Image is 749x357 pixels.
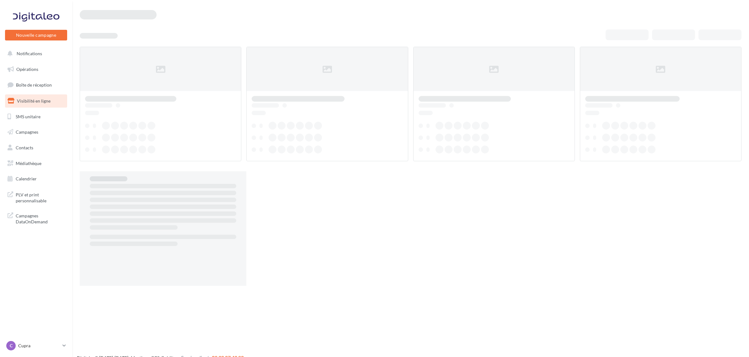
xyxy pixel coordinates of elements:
[4,188,68,206] a: PLV et print personnalisable
[17,98,51,104] span: Visibilité en ligne
[16,176,37,181] span: Calendrier
[4,63,68,76] a: Opérations
[4,157,68,170] a: Médiathèque
[4,141,68,154] a: Contacts
[16,129,38,135] span: Campagnes
[10,343,13,349] span: C
[4,125,68,139] a: Campagnes
[4,94,68,108] a: Visibilité en ligne
[4,172,68,185] a: Calendrier
[5,30,67,40] button: Nouvelle campagne
[17,51,42,56] span: Notifications
[16,161,41,166] span: Médiathèque
[16,82,52,88] span: Boîte de réception
[4,209,68,227] a: Campagnes DataOnDemand
[16,67,38,72] span: Opérations
[4,78,68,92] a: Boîte de réception
[16,190,65,204] span: PLV et print personnalisable
[16,114,40,119] span: SMS unitaire
[16,211,65,225] span: Campagnes DataOnDemand
[4,47,66,60] button: Notifications
[4,110,68,123] a: SMS unitaire
[5,340,67,352] a: C Cupra
[18,343,60,349] p: Cupra
[16,145,33,150] span: Contacts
